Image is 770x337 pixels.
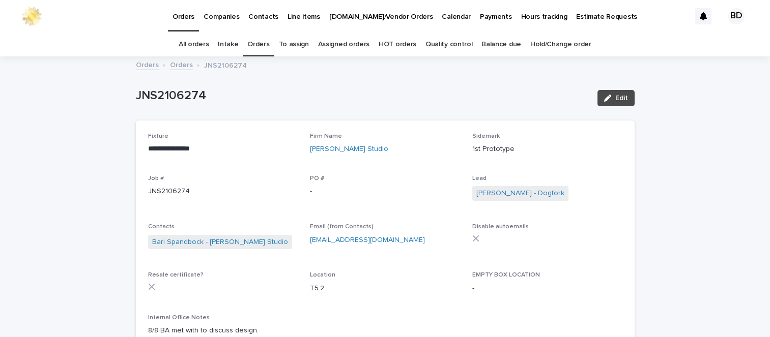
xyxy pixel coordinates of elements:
[148,315,210,321] span: Internal Office Notes
[379,33,416,56] a: HOT orders
[148,272,204,278] span: Resale certificate?
[310,144,388,155] a: [PERSON_NAME] Studio
[148,186,298,197] p: JNS2106274
[310,186,460,197] p: -
[247,33,269,56] a: Orders
[148,175,164,181] span: Job #
[310,224,374,230] span: Email (from Contacts)
[310,272,335,278] span: Location
[318,33,369,56] a: Assigned orders
[728,8,745,24] div: BD
[472,224,529,230] span: Disable autoemails
[204,59,247,70] p: JNS2106274
[148,325,622,336] p: 8/8 BA met with to discuss design.
[530,33,591,56] a: Hold/Change order
[148,224,175,230] span: Contacts
[472,272,540,278] span: EMPTY BOX LOCATION
[218,33,238,56] a: Intake
[310,133,342,139] span: Firm Name
[472,144,622,155] p: 1st Prototype
[472,283,622,294] p: -
[136,58,159,70] a: Orders
[472,133,500,139] span: Sidemark
[310,283,460,294] p: T5.2
[179,33,209,56] a: All orders
[148,133,168,139] span: Fixture
[310,236,425,243] a: [EMAIL_ADDRESS][DOMAIN_NAME]
[476,188,564,199] a: [PERSON_NAME] - Dogfork
[472,175,487,181] span: Lead
[615,95,628,102] span: Edit
[481,33,521,56] a: Balance due
[310,175,324,181] span: PO #
[152,237,288,248] a: Bari Spandbock - [PERSON_NAME] Studio
[425,33,472,56] a: Quality control
[597,90,635,106] button: Edit
[136,88,589,103] p: JNS2106274
[279,33,309,56] a: To assign
[20,6,43,26] img: 0ffKfDbyRa2Iv8hnaAqg
[170,58,193,70] a: Orders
